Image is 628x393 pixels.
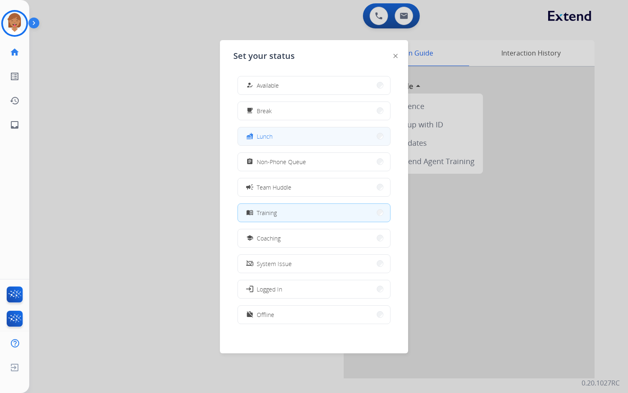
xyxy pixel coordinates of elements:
mat-icon: list_alt [10,71,20,81]
button: Offline [238,306,390,324]
span: System Issue [257,259,292,268]
mat-icon: phonelink_off [246,260,253,267]
mat-icon: inbox [10,120,20,130]
span: Lunch [257,132,273,141]
p: 0.20.1027RC [582,378,620,388]
span: Set your status [233,50,295,62]
button: Team Huddle [238,178,390,196]
mat-icon: how_to_reg [246,82,253,89]
button: Available [238,76,390,94]
button: Non-Phone Queue [238,153,390,171]
mat-icon: history [10,96,20,106]
span: Break [257,106,272,115]
mat-icon: home [10,47,20,57]
mat-icon: school [246,235,253,242]
span: Coaching [257,234,281,243]
span: Available [257,81,279,90]
button: Coaching [238,229,390,247]
mat-icon: free_breakfast [246,107,253,114]
span: Logged In [257,285,282,294]
mat-icon: assignment [246,158,253,165]
mat-icon: login [245,285,254,293]
button: System Issue [238,255,390,273]
button: Break [238,102,390,120]
img: close-button [393,54,398,58]
mat-icon: campaign [245,183,254,191]
button: Logged In [238,280,390,298]
span: Training [257,208,277,217]
button: Lunch [238,127,390,145]
mat-icon: work_off [246,311,253,318]
mat-icon: menu_book [246,209,253,216]
span: Offline [257,310,274,319]
span: Team Huddle [257,183,291,192]
mat-icon: fastfood [246,133,253,140]
button: Training [238,204,390,222]
img: avatar [3,12,26,35]
span: Non-Phone Queue [257,157,306,166]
